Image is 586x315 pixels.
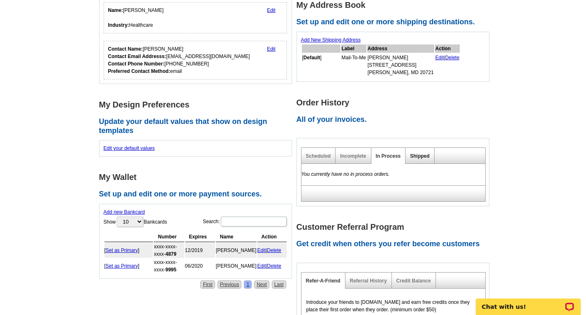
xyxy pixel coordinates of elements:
[99,173,296,182] h1: My Wallet
[306,278,340,284] a: Refer-A-Friend
[341,44,366,53] th: Label
[244,280,252,289] a: 1
[435,44,460,53] th: Action
[221,217,287,226] input: Search:
[296,240,494,249] h2: Get credit when others you refer become customers
[367,44,434,53] th: Address
[296,223,494,231] h1: Customer Referral Program
[185,232,215,242] th: Expires
[302,54,340,77] td: [ ]
[104,243,153,258] td: [ ]
[396,278,431,284] a: Credit Balance
[154,232,184,242] th: Number
[216,243,257,258] td: [PERSON_NAME]
[257,232,287,242] th: Action
[341,54,366,77] td: Mail-To-Me
[301,37,361,43] a: Add New Shipping Address
[99,117,296,135] h2: Update your default values that show on design templates
[296,18,494,27] h2: Set up and edit one or more shipping destinations.
[257,247,266,253] a: Edit
[267,7,276,13] a: Edit
[106,247,138,253] a: Set as Primary
[104,145,155,151] a: Edit your default values
[104,209,145,215] a: Add new Bankcard
[306,153,331,159] a: Scheduled
[435,55,444,61] a: Edit
[216,232,257,242] th: Name
[376,153,401,159] a: In Process
[267,263,281,269] a: Delete
[117,217,143,227] select: ShowBankcards
[99,100,296,109] h1: My Design Preferences
[154,259,184,273] td: xxxx-xxxx-xxxx-
[216,259,257,273] td: [PERSON_NAME]
[257,259,287,273] td: |
[108,45,250,75] div: [PERSON_NAME] [EMAIL_ADDRESS][DOMAIN_NAME] [PHONE_NUMBER] email
[200,280,215,289] a: First
[267,247,281,253] a: Delete
[108,7,123,13] strong: Name:
[108,22,129,28] strong: Industry:
[296,98,494,107] h1: Order History
[99,190,296,199] h2: Set up and edit one or more payment sources.
[445,55,459,61] a: Delete
[367,54,434,77] td: [PERSON_NAME] [STREET_ADDRESS] [PERSON_NAME], MD 20721
[296,115,494,124] h2: All of your invoices.
[104,41,287,79] div: Who should we contact regarding order issues?
[108,54,167,59] strong: Contact Email Addresss:
[257,263,266,269] a: Edit
[296,1,494,9] h1: My Address Book
[185,259,215,273] td: 06/2020
[165,251,176,257] strong: 4879
[108,46,143,52] strong: Contact Name:
[267,46,276,52] a: Edit
[106,263,138,269] a: Set as Primary
[306,299,480,313] p: Introduce your friends to [DOMAIN_NAME] and earn free credits once they place their first order w...
[165,267,176,273] strong: 9995
[272,280,286,289] a: Last
[108,7,164,29] div: [PERSON_NAME] Healthcare
[410,153,429,159] a: Shipped
[218,280,242,289] a: Previous
[185,243,215,258] td: 12/2019
[350,278,387,284] a: Referral History
[104,216,167,228] label: Show Bankcards
[108,61,164,67] strong: Contact Phone Number:
[104,2,287,33] div: Your personal details.
[470,289,586,315] iframe: LiveChat chat widget
[340,153,366,159] a: Incomplete
[254,280,269,289] a: Next
[301,171,390,177] em: You currently have no in process orders.
[203,216,287,227] label: Search:
[257,243,287,258] td: |
[435,54,460,77] td: |
[303,55,320,61] b: Default
[104,259,153,273] td: [ ]
[108,68,170,74] strong: Preferred Contact Method:
[154,243,184,258] td: xxxx-xxxx-xxxx-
